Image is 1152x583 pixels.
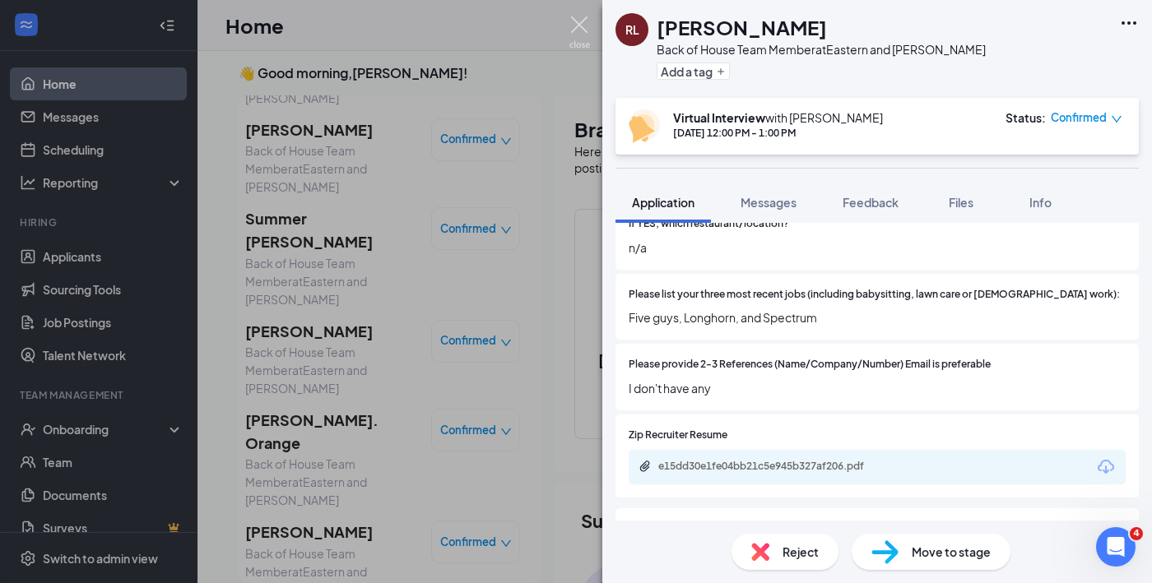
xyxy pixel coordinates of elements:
span: Confirmed [1051,109,1107,126]
svg: Paperclip [639,460,652,473]
div: RL [625,21,639,38]
div: e15dd30e1fe04bb21c5e945b327af206.pdf [658,460,889,473]
span: Feedback [843,195,899,210]
h1: [PERSON_NAME] [657,13,827,41]
span: If YES, which restaurant/location? [629,216,789,232]
span: Info [1029,195,1052,210]
svg: Download [1096,457,1116,477]
span: 4 [1130,527,1143,540]
button: PlusAdd a tag [657,62,730,80]
span: Files [949,195,973,210]
span: n/a [629,238,1126,257]
svg: Plus [716,67,726,76]
div: with [PERSON_NAME] [673,109,883,126]
span: down [1111,113,1122,125]
iframe: Intercom live chat [1096,527,1136,567]
a: Paperclipe15dd30e1fe04bb21c5e945b327af206.pdf [639,460,905,475]
span: Five guys, Longhorn, and Spectrum [629,308,1126,326]
span: Please list your three most recent jobs (including babysitting, lawn care or [DEMOGRAPHIC_DATA] w... [629,287,1120,303]
span: I don't have any [629,379,1126,397]
div: Back of House Team Member at Eastern and [PERSON_NAME] [657,41,986,58]
span: Please provide 2-3 References (Name/Company/Number) Email is preferable [629,357,991,372]
div: [DATE] 12:00 PM - 1:00 PM [673,126,883,140]
span: Application [632,195,694,210]
div: Status : [1006,109,1046,126]
b: Virtual Interview [673,110,765,125]
span: Reject [783,543,819,561]
span: Messages [741,195,797,210]
span: Move to stage [912,543,991,561]
svg: Ellipses [1119,13,1139,33]
span: Zip Recruiter Resume [629,428,727,443]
